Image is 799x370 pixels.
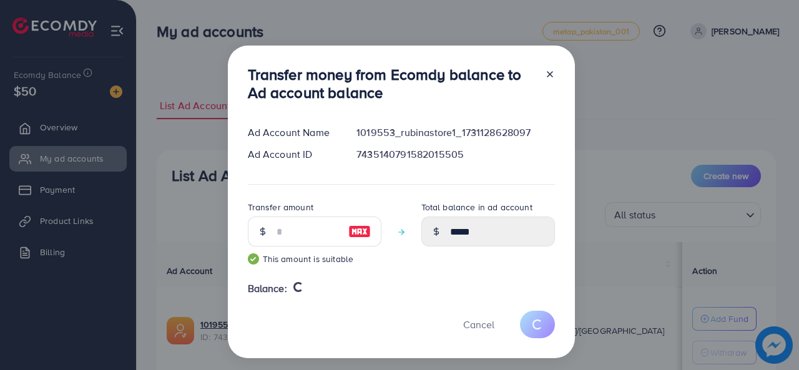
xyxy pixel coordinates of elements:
[248,281,287,296] span: Balance:
[346,147,564,162] div: 7435140791582015505
[248,253,381,265] small: This amount is suitable
[238,125,347,140] div: Ad Account Name
[421,201,532,213] label: Total balance in ad account
[248,201,313,213] label: Transfer amount
[238,147,347,162] div: Ad Account ID
[248,66,535,102] h3: Transfer money from Ecomdy balance to Ad account balance
[463,318,494,331] span: Cancel
[346,125,564,140] div: 1019553_rubinastore1_1731128628097
[248,253,259,265] img: guide
[348,224,371,239] img: image
[448,311,510,338] button: Cancel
